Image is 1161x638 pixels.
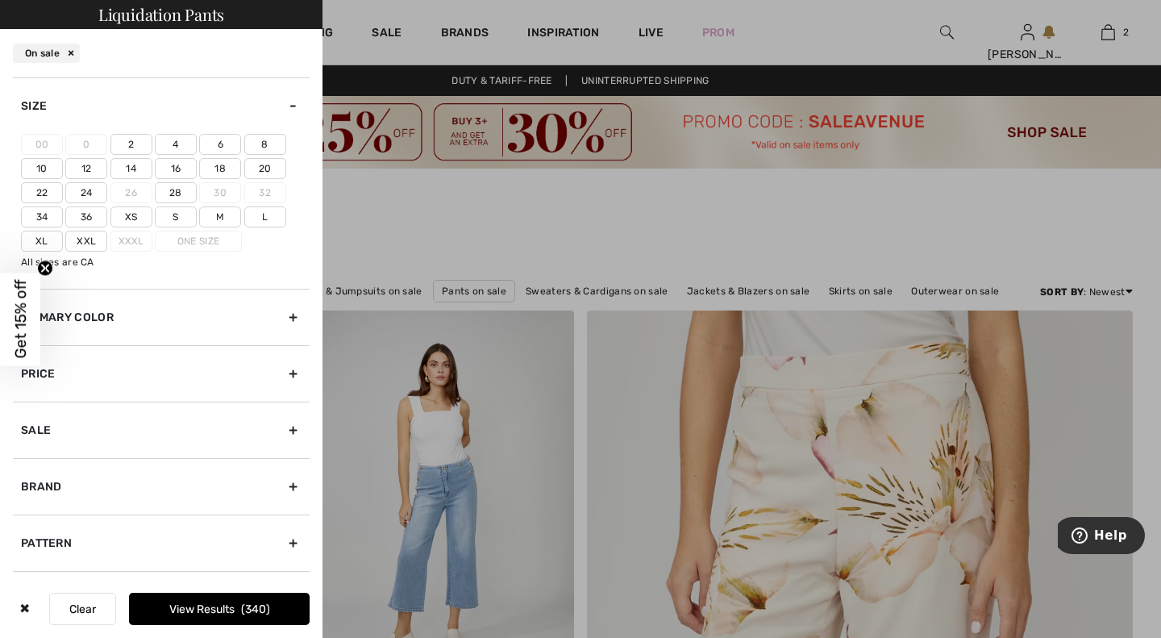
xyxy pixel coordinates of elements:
div: Sale [13,402,310,458]
label: 32 [244,182,286,203]
div: Pant Length [13,571,310,628]
label: 18 [199,158,241,179]
span: 340 [241,603,270,616]
div: ✖ [13,593,36,625]
label: S [155,206,197,227]
label: 2 [110,134,152,155]
label: Xs [110,206,152,227]
div: Brand [13,458,310,515]
button: Clear [49,593,116,625]
label: 8 [244,134,286,155]
button: Close teaser [37,260,53,276]
label: 16 [155,158,197,179]
label: 10 [21,158,63,179]
div: On sale [13,44,80,63]
label: L [244,206,286,227]
span: Get 15% off [11,280,30,359]
label: 24 [65,182,107,203]
label: Xxxl [110,231,152,252]
label: 30 [199,182,241,203]
div: Size [13,77,310,134]
label: 26 [110,182,152,203]
label: 0 [65,134,107,155]
label: Xxl [65,231,107,252]
label: 28 [155,182,197,203]
iframe: Opens a widget where you can find more information [1058,517,1145,557]
div: Primary Color [13,289,310,345]
label: 00 [21,134,63,155]
label: M [199,206,241,227]
label: 34 [21,206,63,227]
label: 6 [199,134,241,155]
label: 36 [65,206,107,227]
label: Xl [21,231,63,252]
div: All sizes are CA [21,255,310,269]
button: View Results340 [129,593,310,625]
label: 12 [65,158,107,179]
div: Price [13,345,310,402]
div: Pattern [13,515,310,571]
label: 14 [110,158,152,179]
label: 4 [155,134,197,155]
label: One Size [155,231,242,252]
label: 20 [244,158,286,179]
label: 22 [21,182,63,203]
